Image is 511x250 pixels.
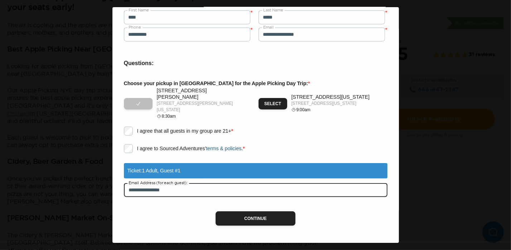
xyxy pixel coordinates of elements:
p: [STREET_ADDRESS][PERSON_NAME] [157,88,249,100]
span: I agree that all guests in my group are 21+ [137,128,231,134]
p: [STREET_ADDRESS][PERSON_NAME][US_STATE] [157,100,249,113]
p: [STREET_ADDRESS][US_STATE] [291,100,370,107]
button: Continue [216,211,295,226]
button: Select [259,98,287,109]
h6: Questions: [124,59,387,68]
p: [STREET_ADDRESS][US_STATE] [291,94,370,100]
p: 9:00am [297,107,310,113]
span: I agree to Sourced Adventures’ . [137,146,243,151]
p: 8:30am [162,113,176,119]
a: terms & policies [206,146,241,151]
p: Choose your pickup in [GEOGRAPHIC_DATA] for the Apple Picking Day Trip: [124,79,387,88]
p: Ticket: 1 Adult , Guest # 1 [127,167,180,175]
